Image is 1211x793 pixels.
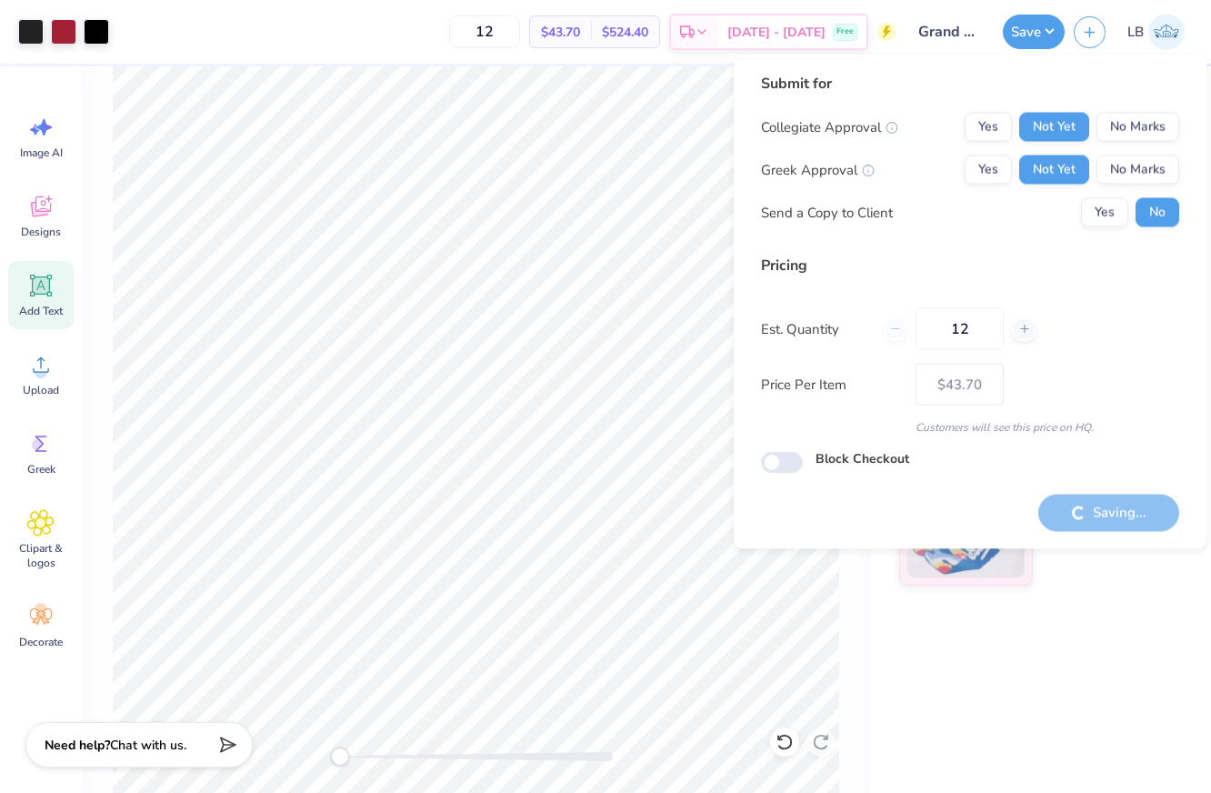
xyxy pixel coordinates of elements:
[727,23,826,42] span: [DATE] - [DATE]
[541,23,580,42] span: $43.70
[331,748,349,766] div: Accessibility label
[965,156,1012,185] button: Yes
[761,374,902,395] label: Price Per Item
[916,308,1004,350] input: – –
[449,15,520,48] input: – –
[19,635,63,649] span: Decorate
[1096,156,1179,185] button: No Marks
[1119,14,1193,50] a: LB
[23,383,59,397] span: Upload
[19,304,63,318] span: Add Text
[602,23,648,42] span: $524.40
[1136,198,1179,227] button: No
[761,255,1179,276] div: Pricing
[1003,15,1065,49] button: Save
[761,419,1179,436] div: Customers will see this price on HQ.
[11,541,71,570] span: Clipart & logos
[836,25,854,38] span: Free
[1019,113,1089,142] button: Not Yet
[110,737,186,754] span: Chat with us.
[27,462,55,477] span: Greek
[905,14,994,50] input: Untitled Design
[965,113,1012,142] button: Yes
[761,116,898,137] div: Collegiate Approval
[816,449,909,468] label: Block Checkout
[20,146,63,160] span: Image AI
[1019,156,1089,185] button: Not Yet
[761,73,1179,95] div: Submit for
[761,318,869,339] label: Est. Quantity
[1081,198,1128,227] button: Yes
[21,225,61,239] span: Designs
[1096,113,1179,142] button: No Marks
[1148,14,1185,50] img: Laken Brown
[1127,22,1144,43] span: LB
[45,737,110,754] strong: Need help?
[761,159,875,180] div: Greek Approval
[761,202,893,223] div: Send a Copy to Client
